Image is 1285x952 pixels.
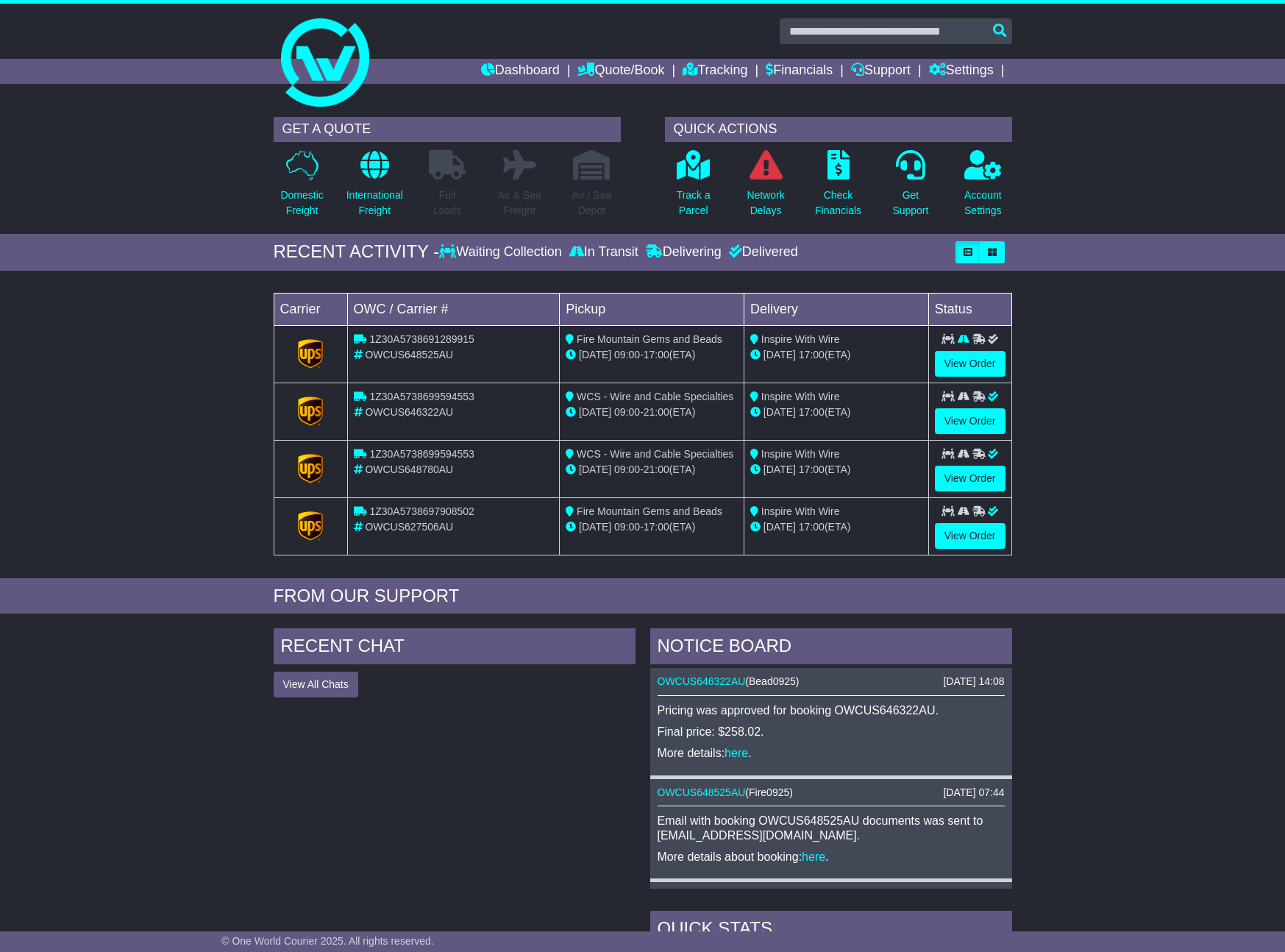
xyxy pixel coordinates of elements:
[429,188,466,219] p: Full Loads
[577,391,733,402] span: WCS - Wire and Cable Specialties
[935,408,1005,434] a: View Order
[346,149,404,227] a: InternationalFreight
[943,675,1004,688] div: [DATE] 14:08
[274,117,621,142] div: GET A QUOTE
[579,406,611,418] span: [DATE]
[577,59,664,84] a: Quote/Book
[644,349,669,360] span: 17:00
[298,397,323,426] img: GetCarrierServiceLogo
[650,628,1012,668] div: NOTICE BOARD
[644,463,669,475] span: 21:00
[750,405,922,420] div: (ETA)
[439,244,565,260] div: Waiting Collection
[566,462,738,477] div: - (ETA)
[761,333,840,345] span: Inspire With Wire
[766,59,833,84] a: Financials
[799,521,825,533] span: 17:00
[763,463,796,475] span: [DATE]
[365,463,453,475] span: OWCUS648780AU
[799,349,825,360] span: 17:00
[761,505,840,517] span: Inspire With Wire
[347,293,560,325] td: OWC / Carrier #
[677,188,711,219] p: Track a Parcel
[369,505,474,517] span: 1Z30A5738697908502
[298,454,323,483] img: GetCarrierServiceLogo
[658,746,1005,760] p: More details: .
[658,703,1005,717] p: Pricing was approved for booking OWCUS646322AU.
[274,586,1012,607] div: FROM OUR SUPPORT
[943,786,1004,799] div: [DATE] 07:44
[566,405,738,420] div: - (ETA)
[365,349,453,360] span: OWCUS648525AU
[658,814,1005,842] p: Email with booking OWCUS648525AU documents was sent to [EMAIL_ADDRESS][DOMAIN_NAME].
[750,519,922,535] div: (ETA)
[644,406,669,418] span: 21:00
[815,188,861,219] p: Check Financials
[725,244,798,260] div: Delivered
[746,149,785,227] a: NetworkDelays
[851,59,911,84] a: Support
[749,675,796,687] span: Bead0925
[935,523,1005,549] a: View Order
[572,188,612,219] p: Air / Sea Depot
[929,59,994,84] a: Settings
[365,406,453,418] span: OWCUS646322AU
[658,786,1005,799] div: ( )
[928,293,1011,325] td: Status
[577,448,733,460] span: WCS - Wire and Cable Specialties
[964,188,1002,219] p: Account Settings
[577,333,722,345] span: Fire Mountain Gems and Beads
[369,333,474,345] span: 1Z30A5738691289915
[658,786,746,798] a: OWCUS648525AU
[369,391,474,402] span: 1Z30A5738699594553
[298,339,323,369] img: GetCarrierServiceLogo
[658,725,1005,739] p: Final price: $258.02.
[274,628,636,668] div: RECENT CHAT
[658,675,1005,688] div: ( )
[964,149,1003,227] a: AccountSettings
[658,675,746,687] a: OWCUS646322AU
[566,519,738,535] div: - (ETA)
[761,448,840,460] span: Inspire With Wire
[566,347,738,363] div: - (ETA)
[579,349,611,360] span: [DATE]
[298,511,323,541] img: GetCarrierServiceLogo
[802,850,825,863] a: here
[750,347,922,363] div: (ETA)
[280,188,323,219] p: Domestic Freight
[891,149,929,227] a: GetSupport
[750,462,922,477] div: (ETA)
[274,241,440,263] div: RECENT ACTIVITY -
[892,188,928,219] p: Get Support
[744,293,928,325] td: Delivery
[560,293,744,325] td: Pickup
[579,463,611,475] span: [DATE]
[614,521,640,533] span: 09:00
[650,911,1012,951] div: Quick Stats
[274,293,347,325] td: Carrier
[683,59,747,84] a: Tracking
[614,349,640,360] span: 09:00
[369,448,474,460] span: 1Z30A5738699594553
[566,244,642,260] div: In Transit
[274,672,358,697] button: View All Chats
[763,349,796,360] span: [DATE]
[749,786,789,798] span: Fire0925
[614,463,640,475] span: 09:00
[935,466,1005,491] a: View Order
[761,391,840,402] span: Inspire With Wire
[280,149,324,227] a: DomesticFreight
[481,59,560,84] a: Dashboard
[763,521,796,533] span: [DATE]
[365,521,453,533] span: OWCUS627506AU
[644,521,669,533] span: 17:00
[747,188,784,219] p: Network Delays
[658,850,1005,864] p: More details about booking: .
[814,149,862,227] a: CheckFinancials
[763,406,796,418] span: [DATE]
[799,406,825,418] span: 17:00
[725,747,748,759] a: here
[498,188,541,219] p: Air & Sea Freight
[577,505,722,517] span: Fire Mountain Gems and Beads
[614,406,640,418] span: 09:00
